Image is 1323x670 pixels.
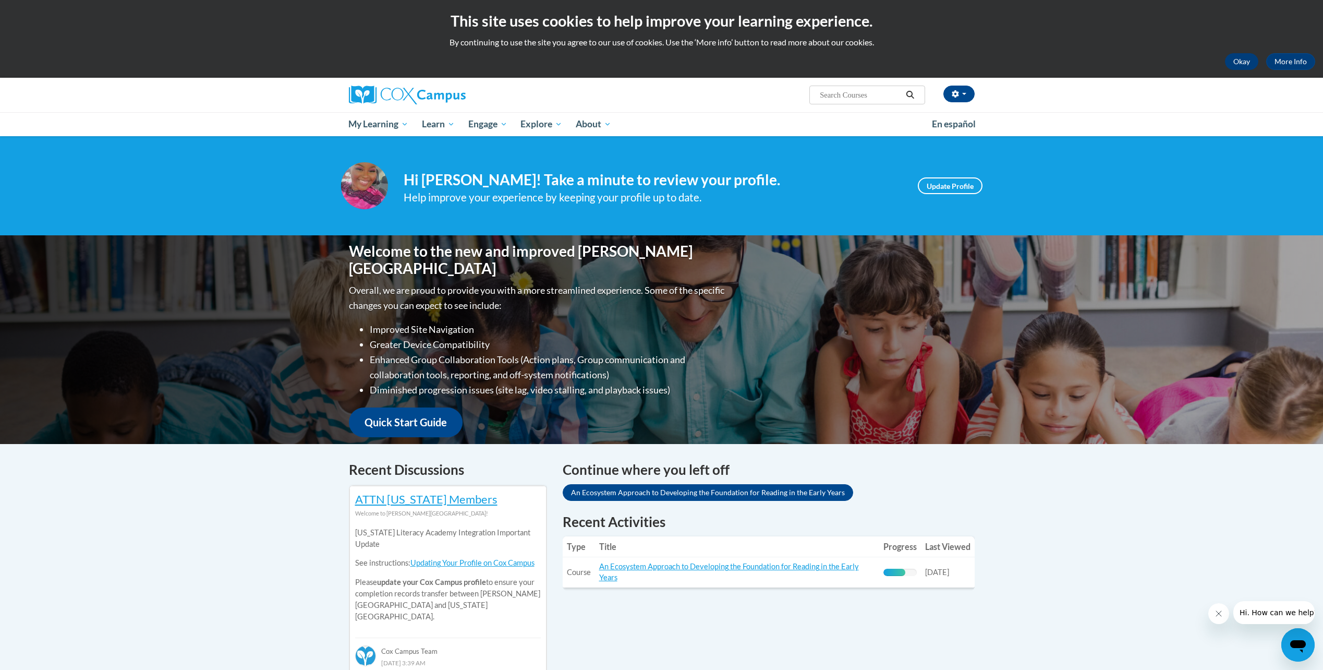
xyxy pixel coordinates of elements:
img: Cox Campus [349,86,466,104]
span: En español [932,118,976,129]
h4: Hi [PERSON_NAME]! Take a minute to review your profile. [404,171,902,189]
div: Progress, % [883,569,906,576]
li: Enhanced Group Collaboration Tools (Action plans, Group communication and collaboration tools, re... [370,352,727,382]
span: [DATE] [925,568,949,577]
h2: This site uses cookies to help improve your learning experience. [8,10,1315,31]
th: Type [563,536,595,557]
iframe: Button to launch messaging window [1281,628,1315,662]
span: Explore [520,118,562,130]
button: Okay [1225,53,1258,70]
button: Account Settings [943,86,975,102]
div: Cox Campus Team [355,638,541,656]
a: En español [925,113,982,135]
a: Cox Campus [349,86,547,104]
div: Main menu [333,112,990,136]
div: Help improve your experience by keeping your profile up to date. [404,189,902,206]
a: Quick Start Guide [349,408,463,437]
a: An Ecosystem Approach to Developing the Foundation for Reading in the Early Years [563,484,853,501]
img: Profile Image [341,162,388,209]
li: Diminished progression issues (site lag, video stalling, and playback issues) [370,382,727,398]
div: [DATE] 3:39 AM [355,657,541,668]
th: Title [595,536,879,557]
th: Last Viewed [921,536,975,557]
a: ATTN [US_STATE] Members [355,492,497,506]
button: Search [902,89,918,101]
iframe: Message from company [1233,601,1315,624]
span: About [576,118,611,130]
iframe: Close message [1208,603,1229,624]
div: Please to ensure your completion records transfer between [PERSON_NAME][GEOGRAPHIC_DATA] and [US_... [355,519,541,630]
a: An Ecosystem Approach to Developing the Foundation for Reading in the Early Years [599,562,859,582]
a: Updating Your Profile on Cox Campus [410,558,535,567]
p: [US_STATE] Literacy Academy Integration Important Update [355,527,541,550]
span: Course [567,568,591,577]
li: Greater Device Compatibility [370,337,727,352]
th: Progress [879,536,921,557]
a: Engage [462,112,514,136]
a: More Info [1266,53,1315,70]
p: By continuing to use the site you agree to our use of cookies. Use the ‘More info’ button to read... [8,37,1315,48]
h4: Continue where you left off [563,460,975,480]
a: Explore [514,112,569,136]
input: Search Courses [819,89,902,101]
a: About [569,112,618,136]
span: Engage [468,118,507,130]
div: Welcome to [PERSON_NAME][GEOGRAPHIC_DATA]! [355,508,541,519]
a: My Learning [342,112,416,136]
h1: Welcome to the new and improved [PERSON_NAME][GEOGRAPHIC_DATA] [349,243,727,278]
span: Learn [422,118,455,130]
li: Improved Site Navigation [370,322,727,337]
span: My Learning [348,118,408,130]
h1: Recent Activities [563,512,975,531]
a: Learn [415,112,462,136]
b: update your Cox Campus profile [377,578,486,587]
span: Hi. How can we help? [6,7,84,16]
img: Cox Campus Team [355,645,376,666]
h4: Recent Discussions [349,460,547,480]
p: Overall, we are proud to provide you with a more streamlined experience. Some of the specific cha... [349,283,727,313]
p: See instructions: [355,557,541,569]
a: Update Profile [918,177,982,194]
